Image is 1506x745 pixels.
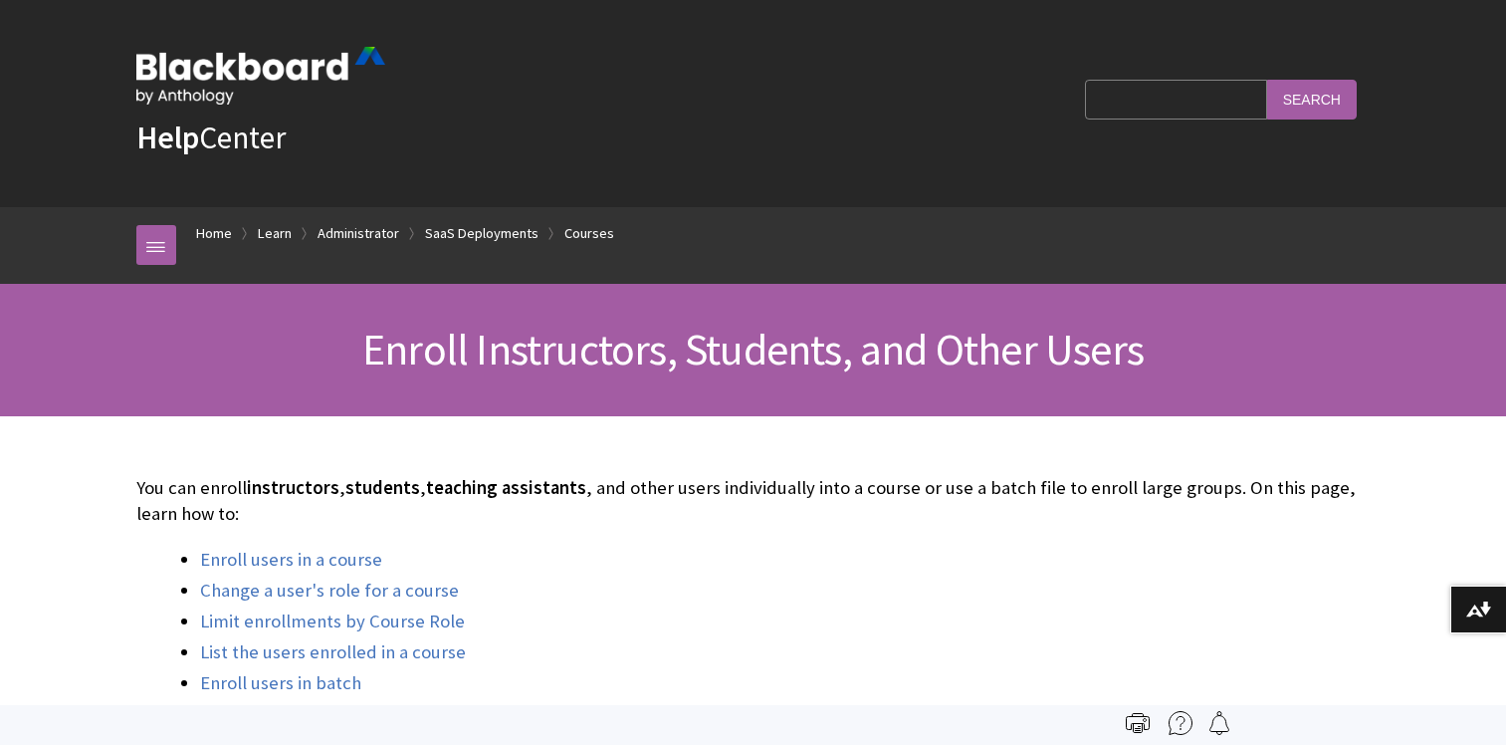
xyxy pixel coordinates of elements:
[136,118,199,157] strong: Help
[200,548,382,572] a: Enroll users in a course
[345,476,420,499] span: students
[426,476,586,499] span: teaching assistants
[200,702,427,726] a: Remove users from a course
[1267,80,1357,119] input: Search
[362,322,1144,376] span: Enroll Instructors, Students, and Other Users
[200,640,466,664] a: List the users enrolled in a course
[318,221,399,246] a: Administrator
[200,610,465,633] a: Limit enrollments by Course Role
[136,47,385,105] img: Blackboard by Anthology
[200,671,361,695] a: Enroll users in batch
[1169,711,1192,735] img: More help
[1207,711,1231,735] img: Follow this page
[1126,711,1150,735] img: Print
[247,476,339,499] span: instructors
[425,221,538,246] a: SaaS Deployments
[136,118,286,157] a: HelpCenter
[196,221,232,246] a: Home
[564,221,614,246] a: Courses
[136,475,1371,527] p: You can enroll , , , and other users individually into a course or use a batch file to enroll lar...
[200,579,459,603] a: Change a user's role for a course
[258,221,292,246] a: Learn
